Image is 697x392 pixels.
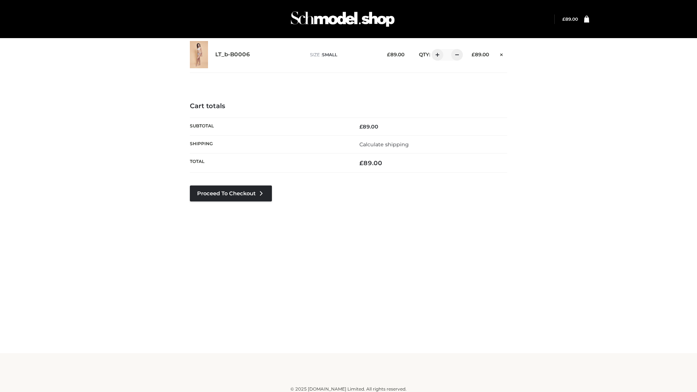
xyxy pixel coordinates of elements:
span: £ [472,52,475,57]
bdi: 89.00 [387,52,404,57]
span: £ [562,16,565,22]
h4: Cart totals [190,102,507,110]
a: £89.00 [562,16,578,22]
bdi: 89.00 [562,16,578,22]
span: £ [359,159,363,167]
a: LT_b-B0006 [215,51,250,58]
th: Subtotal [190,118,348,135]
a: Remove this item [496,49,507,58]
bdi: 89.00 [472,52,489,57]
div: QTY: [412,49,460,61]
bdi: 89.00 [359,123,378,130]
span: £ [359,123,363,130]
a: Calculate shipping [359,141,409,148]
p: size : [310,52,376,58]
a: Proceed to Checkout [190,185,272,201]
th: Shipping [190,135,348,153]
th: Total [190,154,348,173]
span: £ [387,52,390,57]
bdi: 89.00 [359,159,382,167]
span: SMALL [322,52,337,57]
img: Schmodel Admin 964 [288,5,397,33]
